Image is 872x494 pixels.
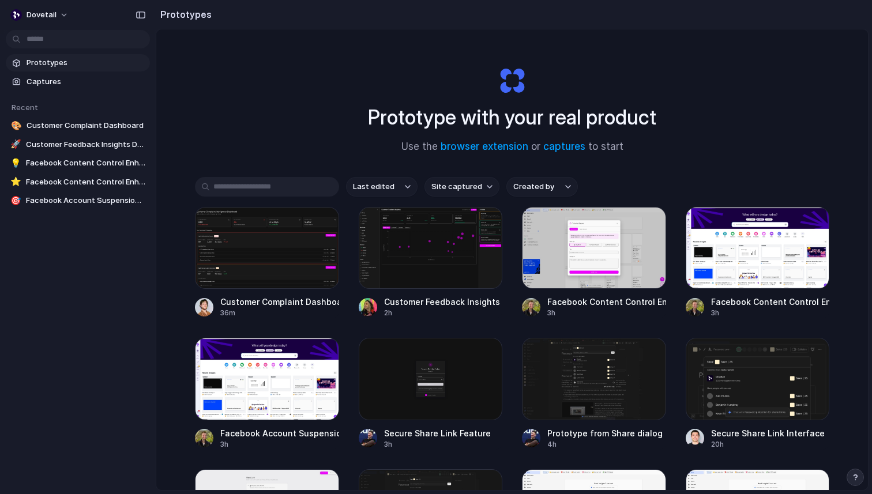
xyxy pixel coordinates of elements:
[220,308,339,318] div: 36m
[431,181,482,193] span: Site captured
[353,181,394,193] span: Last edited
[27,9,57,21] span: dovetail
[10,176,21,188] div: ⭐
[686,338,830,449] a: Secure Share Link InterfaceSecure Share Link Interface20h
[26,157,145,169] span: Facebook Content Control Enhancements
[27,76,145,88] span: Captures
[6,174,150,191] a: ⭐Facebook Content Control Enhancer
[384,308,503,318] div: 2h
[27,120,145,131] span: Customer Complaint Dashboard
[547,427,663,439] div: Prototype from Share dialog
[711,439,825,450] div: 20h
[506,177,578,197] button: Created by
[6,6,74,24] button: dovetail
[711,296,830,308] div: Facebook Content Control Enhancer
[156,7,212,21] h2: Prototypes
[195,338,339,449] a: Facebook Account Suspension Issue AnalysisFacebook Account Suspension Issue Analysis3h
[711,427,825,439] div: Secure Share Link Interface
[547,296,666,308] div: Facebook Content Control Enhancements
[10,120,22,131] div: 🎨
[195,207,339,318] a: Customer Complaint DashboardCustomer Complaint Dashboard36m
[27,57,145,69] span: Prototypes
[359,207,503,318] a: Customer Feedback Insights DashboardCustomer Feedback Insights Dashboard2h
[10,139,21,150] div: 🚀
[6,154,150,172] a: 💡Facebook Content Control Enhancements
[441,141,528,152] a: browser extension
[10,157,21,169] div: 💡
[547,308,666,318] div: 3h
[513,181,554,193] span: Created by
[359,338,503,449] a: Secure Share Link FeatureSecure Share Link Feature3h
[220,296,339,308] div: Customer Complaint Dashboard
[26,139,145,150] span: Customer Feedback Insights Dashboard
[6,73,150,90] a: Captures
[10,195,21,206] div: 🎯
[384,439,491,450] div: 3h
[368,102,656,133] h1: Prototype with your real product
[522,207,666,318] a: Facebook Content Control EnhancementsFacebook Content Control Enhancements3h
[6,136,150,153] a: 🚀Customer Feedback Insights Dashboard
[346,177,418,197] button: Last edited
[220,427,339,439] div: Facebook Account Suspension Issue Analysis
[547,439,663,450] div: 4h
[543,141,585,152] a: captures
[384,427,491,439] div: Secure Share Link Feature
[384,296,503,308] div: Customer Feedback Insights Dashboard
[6,54,150,71] a: Prototypes
[686,207,830,318] a: Facebook Content Control EnhancerFacebook Content Control Enhancer3h
[26,195,145,206] span: Facebook Account Suspension Issue Analysis
[6,117,150,134] a: 🎨Customer Complaint Dashboard
[401,139,623,154] span: Use the or to start
[424,177,499,197] button: Site captured
[711,308,830,318] div: 3h
[220,439,339,450] div: 3h
[12,103,38,112] span: Recent
[522,338,666,449] a: Prototype from Share dialogPrototype from Share dialog4h
[6,192,150,209] a: 🎯Facebook Account Suspension Issue Analysis
[26,176,145,188] span: Facebook Content Control Enhancer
